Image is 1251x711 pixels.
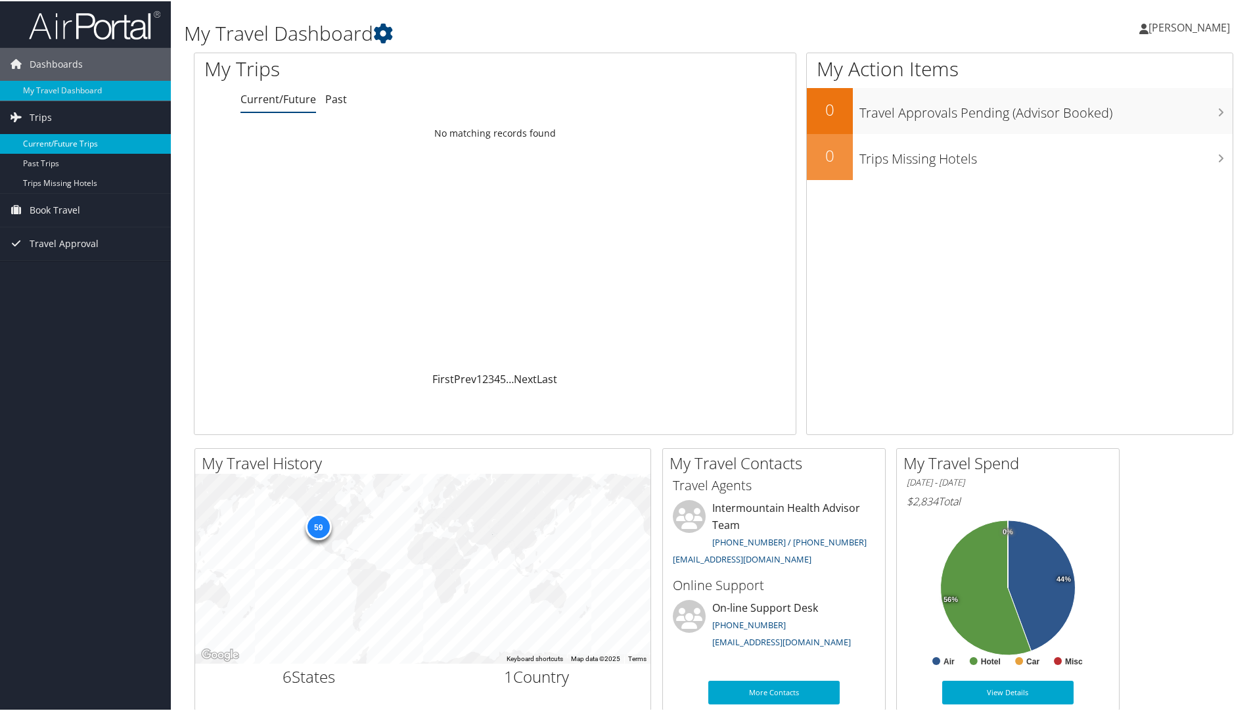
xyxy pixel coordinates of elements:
a: First [432,371,454,385]
text: Air [944,656,955,665]
h6: [DATE] - [DATE] [907,475,1109,488]
a: Open this area in Google Maps (opens a new window) [198,645,242,662]
a: [PHONE_NUMBER] / [PHONE_NUMBER] [712,535,867,547]
span: Map data ©2025 [571,654,620,661]
h3: Travel Approvals Pending (Advisor Booked) [859,96,1233,121]
h2: My Travel Spend [903,451,1119,473]
a: View Details [942,679,1074,703]
a: More Contacts [708,679,840,703]
img: airportal-logo.png [29,9,160,39]
h1: My Trips [204,54,535,81]
text: Car [1026,656,1039,665]
span: 1 [504,664,513,686]
h2: 0 [807,97,853,120]
h1: My Travel Dashboard [184,18,890,46]
a: [PHONE_NUMBER] [712,618,786,630]
li: On-line Support Desk [666,599,882,653]
a: [EMAIL_ADDRESS][DOMAIN_NAME] [712,635,851,647]
tspan: 56% [944,595,958,603]
span: Travel Approval [30,226,99,259]
h2: 0 [807,143,853,166]
a: Prev [454,371,476,385]
a: 2 [482,371,488,385]
a: 1 [476,371,482,385]
a: 5 [500,371,506,385]
tspan: 0% [1003,527,1013,535]
h2: My Travel History [202,451,650,473]
div: 59 [305,513,331,539]
h3: Travel Agents [673,475,875,493]
a: [PERSON_NAME] [1139,7,1243,46]
tspan: 44% [1057,574,1071,582]
h6: Total [907,493,1109,507]
a: 0Trips Missing Hotels [807,133,1233,179]
a: Next [514,371,537,385]
h2: My Travel Contacts [670,451,885,473]
span: Book Travel [30,193,80,225]
span: Trips [30,100,52,133]
h2: Country [433,664,641,687]
text: Hotel [981,656,1001,665]
a: 4 [494,371,500,385]
span: $2,834 [907,493,938,507]
h2: States [205,664,413,687]
span: 6 [283,664,292,686]
a: 3 [488,371,494,385]
h1: My Action Items [807,54,1233,81]
a: Terms (opens in new tab) [628,654,647,661]
span: Dashboards [30,47,83,80]
a: Past [325,91,347,105]
span: … [506,371,514,385]
button: Keyboard shortcuts [507,653,563,662]
img: Google [198,645,242,662]
h3: Online Support [673,575,875,593]
td: No matching records found [194,120,796,144]
text: Misc [1065,656,1083,665]
span: [PERSON_NAME] [1149,19,1230,34]
a: [EMAIL_ADDRESS][DOMAIN_NAME] [673,552,811,564]
a: Last [537,371,557,385]
li: Intermountain Health Advisor Team [666,499,882,569]
a: Current/Future [240,91,316,105]
h3: Trips Missing Hotels [859,142,1233,167]
a: 0Travel Approvals Pending (Advisor Booked) [807,87,1233,133]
